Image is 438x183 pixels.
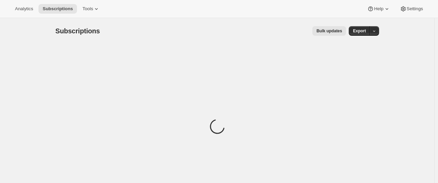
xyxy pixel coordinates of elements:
[396,4,427,14] button: Settings
[15,6,33,12] span: Analytics
[353,28,366,34] span: Export
[316,28,342,34] span: Bulk updates
[43,6,73,12] span: Subscriptions
[78,4,104,14] button: Tools
[82,6,93,12] span: Tools
[407,6,423,12] span: Settings
[38,4,77,14] button: Subscriptions
[312,26,346,36] button: Bulk updates
[374,6,383,12] span: Help
[11,4,37,14] button: Analytics
[349,26,370,36] button: Export
[56,27,100,35] span: Subscriptions
[363,4,394,14] button: Help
